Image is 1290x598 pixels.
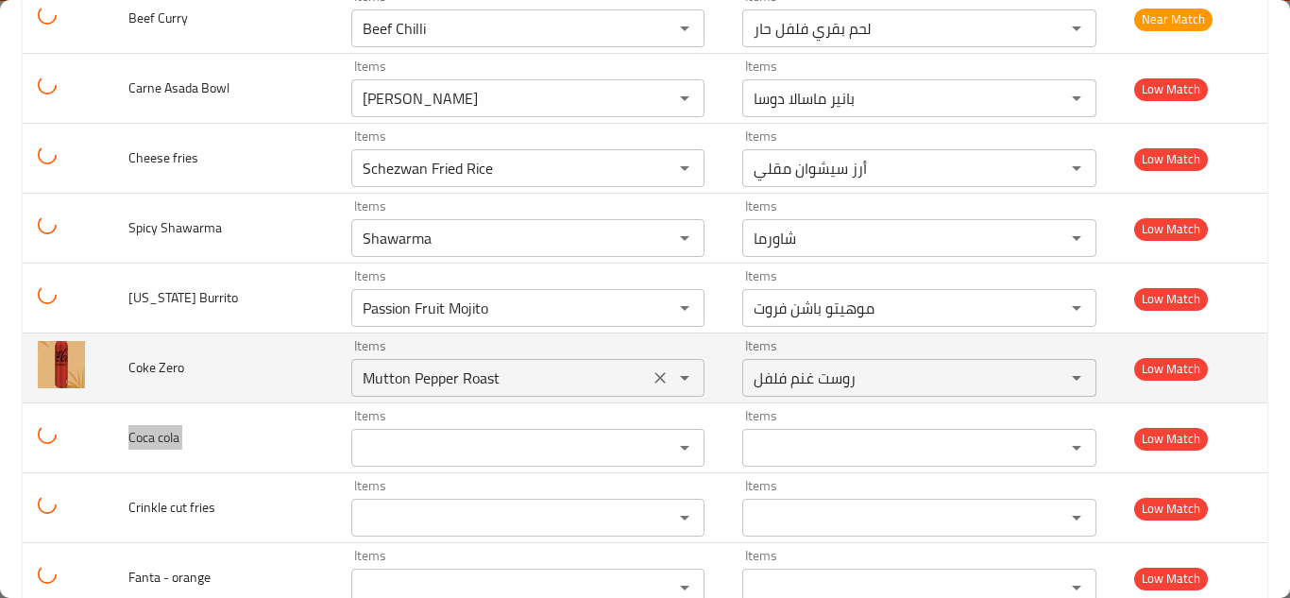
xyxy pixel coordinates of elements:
button: Open [1063,225,1090,251]
span: Low Match [1134,148,1208,170]
span: Low Match [1134,288,1208,310]
button: Clear [647,365,673,391]
button: Open [671,435,698,461]
span: Cheese fries [128,145,198,170]
span: Spicy Shawarma [128,215,222,240]
span: Near Match [1134,9,1213,30]
button: Open [1063,295,1090,321]
img: Coke Zero [38,341,85,388]
button: Open [1063,365,1090,391]
button: Open [671,504,698,531]
span: Low Match [1134,568,1208,589]
button: Open [671,295,698,321]
button: Open [671,85,698,111]
span: [US_STATE] Burrito [128,285,238,310]
span: Carne Asada Bowl [128,76,229,100]
span: Beef Curry [128,6,188,30]
button: Open [1063,435,1090,461]
span: Low Match [1134,428,1208,450]
span: Low Match [1134,218,1208,240]
span: Low Match [1134,358,1208,380]
button: Open [1063,85,1090,111]
button: Open [671,155,698,181]
button: Open [671,15,698,42]
button: Open [1063,15,1090,42]
span: Coca cola [128,425,179,450]
button: Open [1063,155,1090,181]
span: Low Match [1134,498,1208,520]
span: Fanta - orange [128,565,211,589]
span: Low Match [1134,78,1208,100]
button: Open [1063,504,1090,531]
button: Open [671,225,698,251]
span: Crinkle cut fries [128,495,215,520]
button: Open [671,365,698,391]
span: Coke Zero [128,355,184,380]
